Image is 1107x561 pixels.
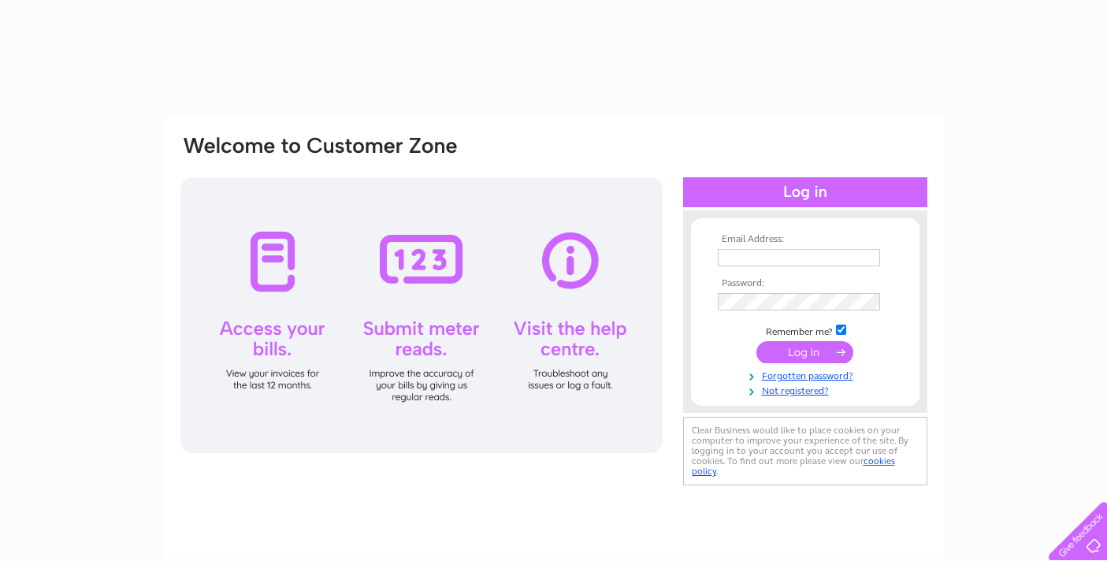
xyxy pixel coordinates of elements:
th: Email Address: [714,234,897,245]
a: Not registered? [718,382,897,397]
a: Forgotten password? [718,367,897,382]
div: Clear Business would like to place cookies on your computer to improve your experience of the sit... [683,417,927,485]
td: Remember me? [714,322,897,338]
a: cookies policy [692,455,895,477]
th: Password: [714,278,897,289]
input: Submit [756,341,853,363]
